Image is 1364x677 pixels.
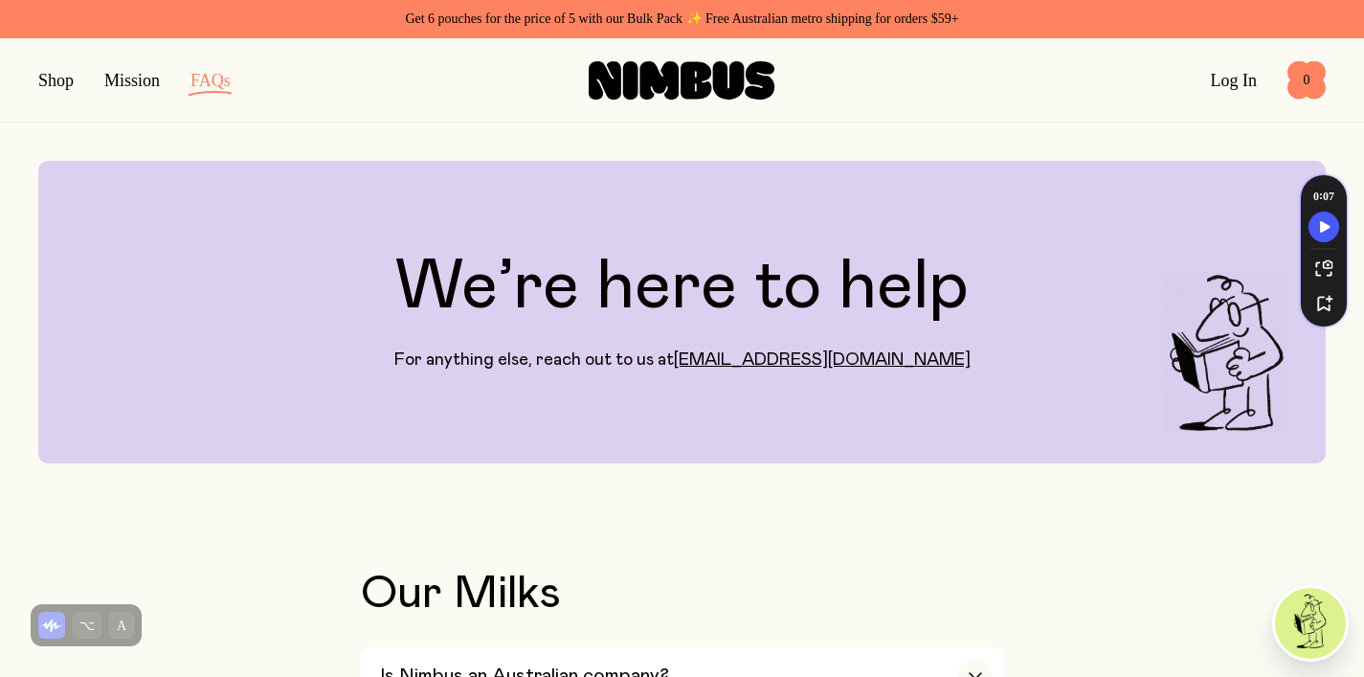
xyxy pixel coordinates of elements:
[361,571,1004,617] h2: Our Milks
[394,349,971,372] p: For anything else, reach out to us at
[1210,71,1257,90] a: Log In
[395,253,969,322] h1: We’re here to help
[104,71,160,90] a: Mission
[38,8,1326,31] div: Get 6 pouches for the price of 5 with our Bulk Pack ✨ Free Australian metro shipping for orders $59+
[1275,588,1346,659] img: agent
[1287,61,1326,100] button: 0
[674,351,971,369] a: [EMAIL_ADDRESS][DOMAIN_NAME]
[190,71,231,90] a: FAQs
